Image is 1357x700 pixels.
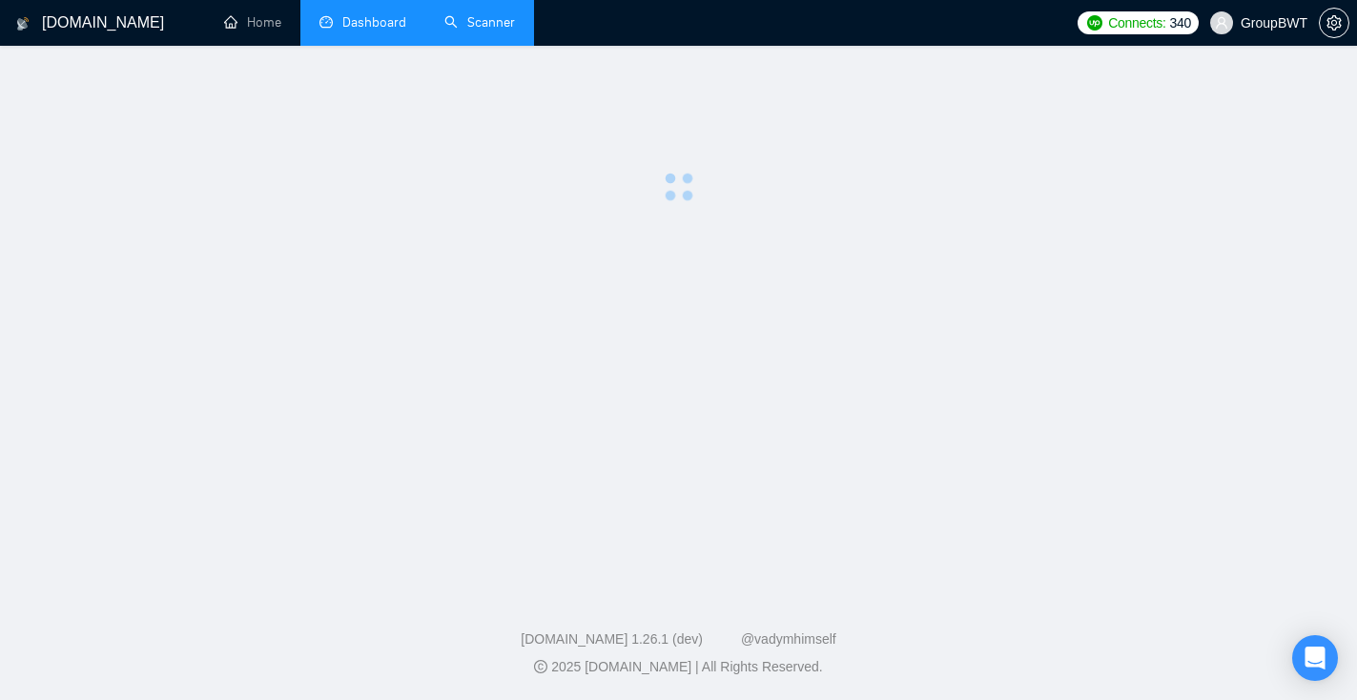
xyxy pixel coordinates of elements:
a: @vadymhimself [741,631,836,647]
a: searchScanner [444,14,515,31]
span: copyright [534,660,547,673]
img: logo [16,9,30,39]
span: Connects: [1108,12,1165,33]
span: 340 [1170,12,1191,33]
div: Open Intercom Messenger [1292,635,1338,681]
div: 2025 [DOMAIN_NAME] | All Rights Reserved. [15,657,1342,677]
img: upwork-logo.png [1087,15,1102,31]
span: Dashboard [342,14,406,31]
a: homeHome [224,14,281,31]
a: [DOMAIN_NAME] 1.26.1 (dev) [521,631,703,647]
button: setting [1319,8,1349,38]
span: setting [1320,15,1348,31]
span: user [1215,16,1228,30]
a: setting [1319,15,1349,31]
span: dashboard [319,15,333,29]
